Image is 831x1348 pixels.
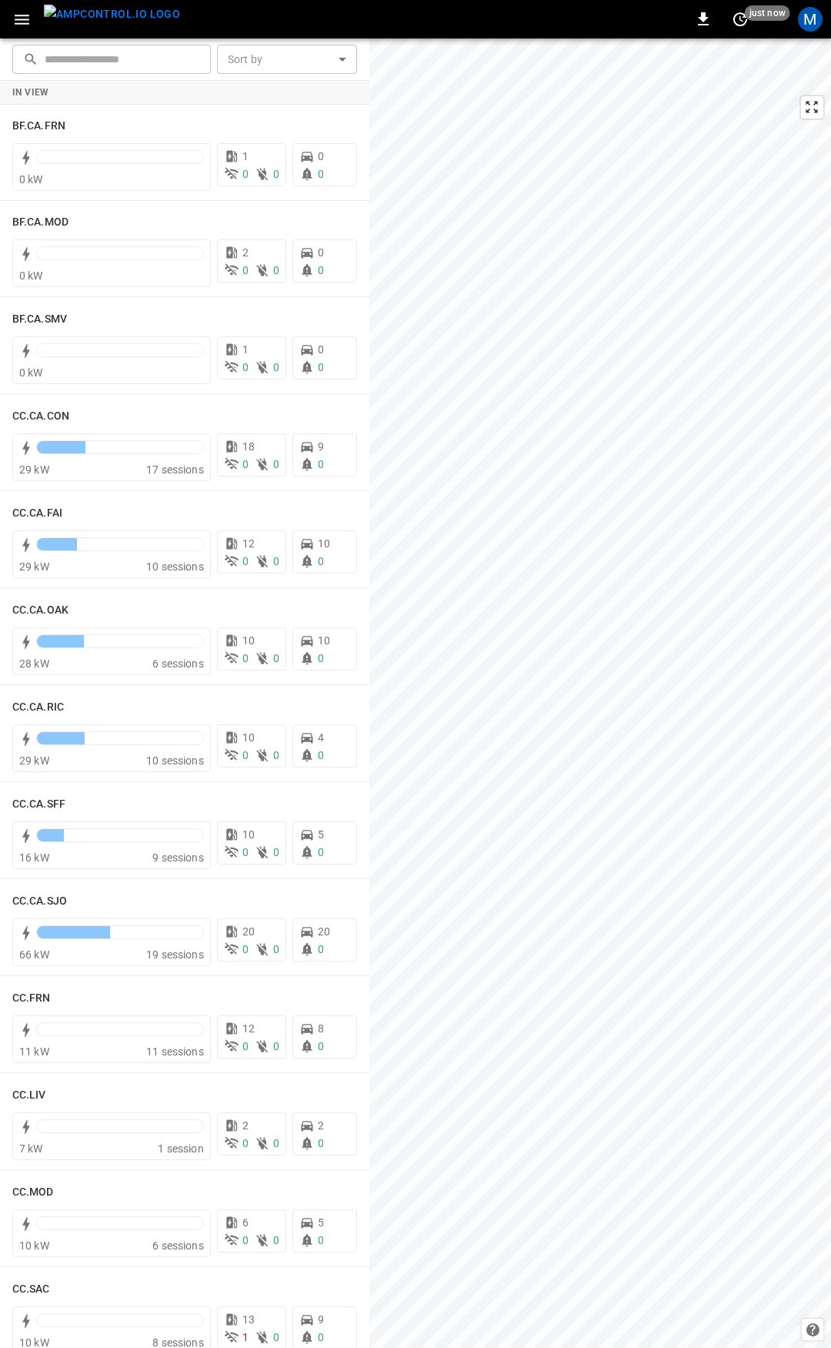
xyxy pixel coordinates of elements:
[12,214,68,231] h6: BF.CA.MOD
[12,1184,54,1201] h6: CC.MOD
[318,828,324,841] span: 5
[318,343,324,356] span: 0
[242,925,255,938] span: 20
[273,361,279,373] span: 0
[242,1313,255,1326] span: 13
[318,1040,324,1052] span: 0
[318,555,324,567] span: 0
[318,1216,324,1229] span: 5
[242,1119,249,1132] span: 2
[318,652,324,664] span: 0
[152,657,204,670] span: 6 sessions
[12,699,64,716] h6: CC.CA.RIC
[273,264,279,276] span: 0
[318,537,330,550] span: 10
[152,851,204,864] span: 9 sessions
[318,1022,324,1035] span: 8
[273,1040,279,1052] span: 0
[242,731,255,744] span: 10
[12,1281,50,1298] h6: CC.SAC
[12,118,65,135] h6: BF.CA.FRN
[273,652,279,664] span: 0
[242,1216,249,1229] span: 6
[152,1239,204,1252] span: 6 sessions
[19,851,49,864] span: 16 kW
[242,1022,255,1035] span: 12
[369,38,831,1348] canvas: Map
[273,555,279,567] span: 0
[242,634,255,647] span: 10
[19,1239,49,1252] span: 10 kW
[318,1234,324,1246] span: 0
[273,1331,279,1343] span: 0
[798,7,823,32] div: profile-icon
[242,246,249,259] span: 2
[318,749,324,761] span: 0
[242,458,249,470] span: 0
[44,5,180,24] img: ampcontrol.io logo
[242,1234,249,1246] span: 0
[242,264,249,276] span: 0
[242,150,249,162] span: 1
[19,560,49,573] span: 29 kW
[318,925,330,938] span: 20
[318,168,324,180] span: 0
[318,440,324,453] span: 9
[158,1142,203,1155] span: 1 session
[242,168,249,180] span: 0
[318,846,324,858] span: 0
[242,440,255,453] span: 18
[12,505,62,522] h6: CC.CA.FAI
[318,1313,324,1326] span: 9
[273,168,279,180] span: 0
[273,458,279,470] span: 0
[12,408,69,425] h6: CC.CA.CON
[19,754,49,767] span: 29 kW
[19,463,49,476] span: 29 kW
[318,458,324,470] span: 0
[19,269,43,282] span: 0 kW
[12,1087,46,1104] h6: CC.LIV
[318,150,324,162] span: 0
[242,846,249,858] span: 0
[242,749,249,761] span: 0
[242,555,249,567] span: 0
[318,1119,324,1132] span: 2
[19,948,49,961] span: 66 kW
[242,1137,249,1149] span: 0
[273,749,279,761] span: 0
[146,463,204,476] span: 17 sessions
[146,754,204,767] span: 10 sessions
[12,796,65,813] h6: CC.CA.SFF
[12,893,67,910] h6: CC.CA.SJO
[19,173,43,186] span: 0 kW
[19,657,49,670] span: 28 kW
[318,731,324,744] span: 4
[273,1234,279,1246] span: 0
[318,634,330,647] span: 10
[273,1137,279,1149] span: 0
[242,343,249,356] span: 1
[318,1137,324,1149] span: 0
[12,87,49,98] strong: In View
[242,1040,249,1052] span: 0
[12,311,67,328] h6: BF.CA.SMV
[146,948,204,961] span: 19 sessions
[12,990,51,1007] h6: CC.FRN
[318,264,324,276] span: 0
[745,5,790,21] span: just now
[273,943,279,955] span: 0
[242,943,249,955] span: 0
[19,366,43,379] span: 0 kW
[318,943,324,955] span: 0
[242,1331,249,1343] span: 1
[19,1142,43,1155] span: 7 kW
[12,602,68,619] h6: CC.CA.OAK
[19,1045,49,1058] span: 11 kW
[146,560,204,573] span: 10 sessions
[242,361,249,373] span: 0
[242,828,255,841] span: 10
[318,361,324,373] span: 0
[242,652,249,664] span: 0
[146,1045,204,1058] span: 11 sessions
